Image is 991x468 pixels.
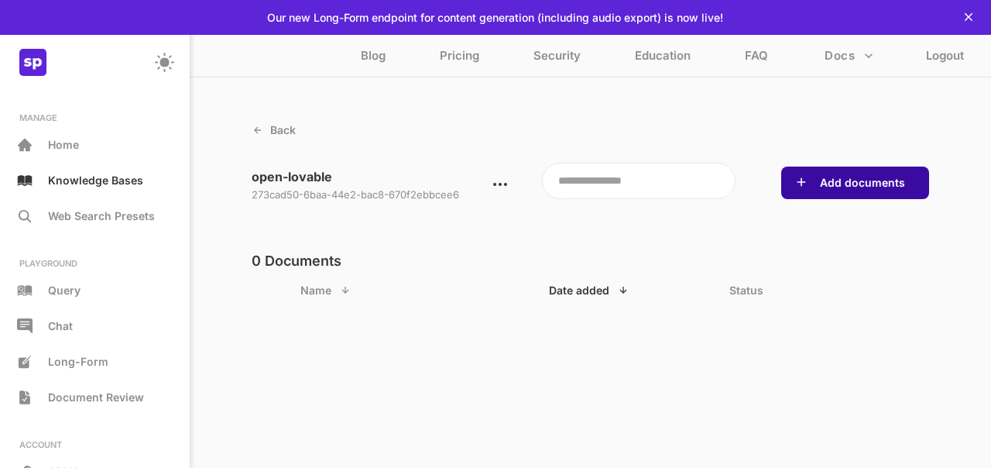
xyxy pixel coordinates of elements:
[252,253,341,269] p: 0 Documents
[745,48,768,71] p: FAQ
[635,48,691,71] p: Education
[440,48,479,71] p: Pricing
[549,284,609,297] p: Date added
[926,48,964,71] p: Logout
[48,138,79,151] p: Home
[8,439,182,450] p: ACCOUNT
[19,49,46,76] img: z8lAhOqrsAAAAASUVORK5CYII=
[361,48,386,71] p: Blog
[818,41,880,71] button: more
[270,123,296,136] p: Back
[815,175,910,191] button: Add documents
[8,112,182,123] p: MANAGE
[48,355,108,368] span: Long-Form
[48,319,73,332] p: Chat
[48,284,81,297] p: Query
[300,284,331,297] p: Name
[48,391,144,404] span: Document Review
[252,169,459,184] p: open-lovable
[48,209,155,222] p: Web Search Presets
[533,48,581,71] p: Security
[8,258,182,269] p: PLAYGROUND
[729,284,763,297] p: Status
[267,11,723,24] p: Our new Long-Form endpoint for content generation (including audio export) is now live!
[252,188,459,201] p: 273cad50-6baa-44e2-bac8-670f2ebbcee6
[48,174,143,187] p: Knowledge Bases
